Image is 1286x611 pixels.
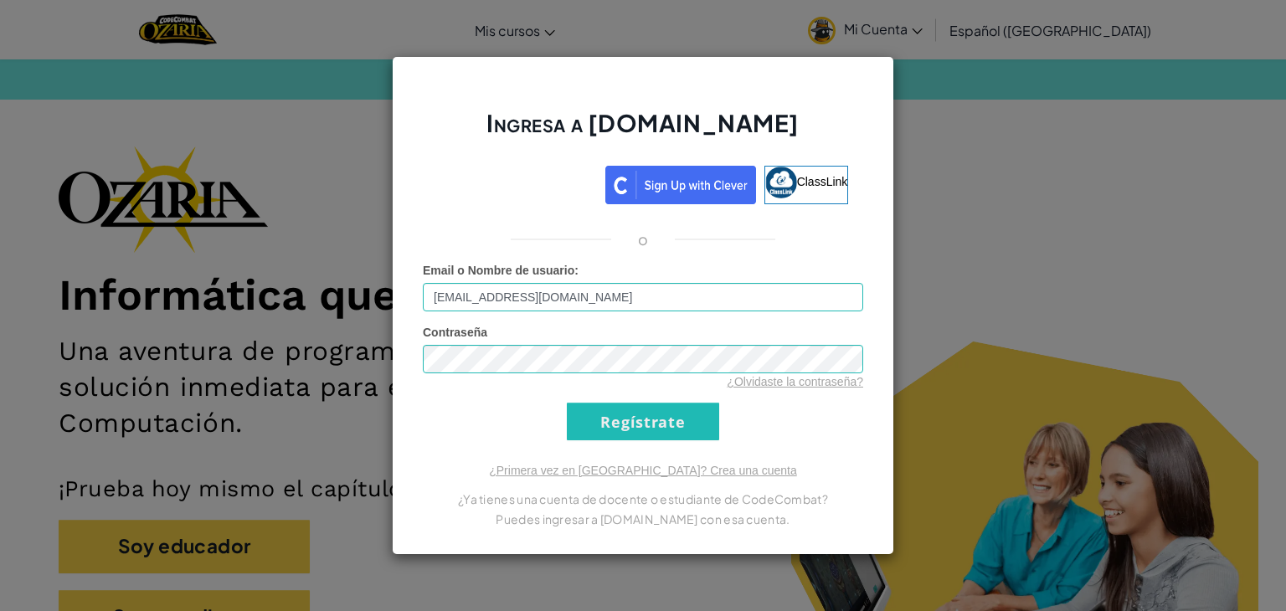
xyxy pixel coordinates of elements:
[605,166,756,204] img: clever_sso_button@2x.png
[489,464,797,477] a: ¿Primera vez en [GEOGRAPHIC_DATA]? Crea una cuenta
[423,264,574,277] span: Email o Nombre de usuario
[797,175,848,188] span: ClassLink
[727,375,863,388] a: ¿Olvidaste la contraseña?
[423,262,579,279] label: :
[423,509,863,529] p: Puedes ingresar a [DOMAIN_NAME] con esa cuenta.
[567,403,719,440] input: Regístrate
[423,326,487,339] span: Contraseña
[638,229,648,249] p: o
[423,489,863,509] p: ¿Ya tienes una cuenta de docente o estudiante de CodeCombat?
[423,107,863,156] h2: Ingresa a [DOMAIN_NAME]
[430,164,605,201] iframe: Botón de Acceder con Google
[765,167,797,198] img: classlink-logo-small.png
